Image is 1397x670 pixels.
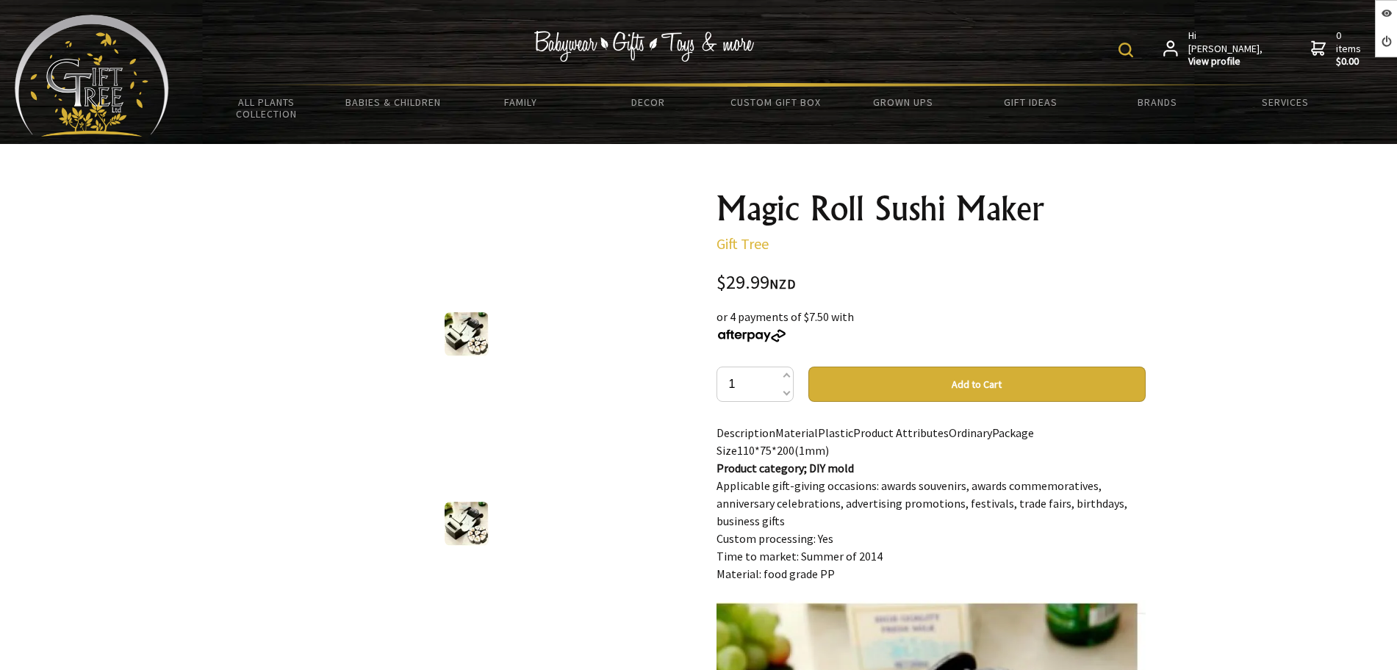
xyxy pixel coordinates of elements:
[330,87,457,118] a: Babies & Children
[717,308,1146,343] div: or 4 payments of $7.50 with
[1118,43,1133,57] img: product search
[1094,87,1221,118] a: Brands
[717,461,854,475] strong: Product category; DIY mold
[966,87,1093,118] a: Gift Ideas
[1221,87,1348,118] a: Services
[717,273,1146,293] div: $29.99
[717,234,769,253] a: Gift Tree
[457,87,584,118] a: Family
[445,502,489,546] img: Magic Roll Sushi Maker
[1163,29,1264,68] a: Hi [PERSON_NAME],View profile
[1188,29,1264,68] span: Hi [PERSON_NAME],
[584,87,711,118] a: Decor
[717,191,1146,226] h1: Magic Roll Sushi Maker
[445,312,489,356] img: Magic Roll Sushi Maker
[1188,55,1264,68] strong: View profile
[717,329,787,342] img: Afterpay
[203,87,330,129] a: All Plants Collection
[1311,29,1364,68] a: 0 items$0.00
[15,15,169,137] img: Babyware - Gifts - Toys and more...
[839,87,966,118] a: Grown Ups
[808,367,1146,402] button: Add to Cart
[1336,55,1364,68] strong: $0.00
[534,31,754,62] img: Babywear - Gifts - Toys & more
[712,87,839,118] a: Custom Gift Box
[769,275,796,292] span: NZD
[1336,29,1364,68] span: 0 items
